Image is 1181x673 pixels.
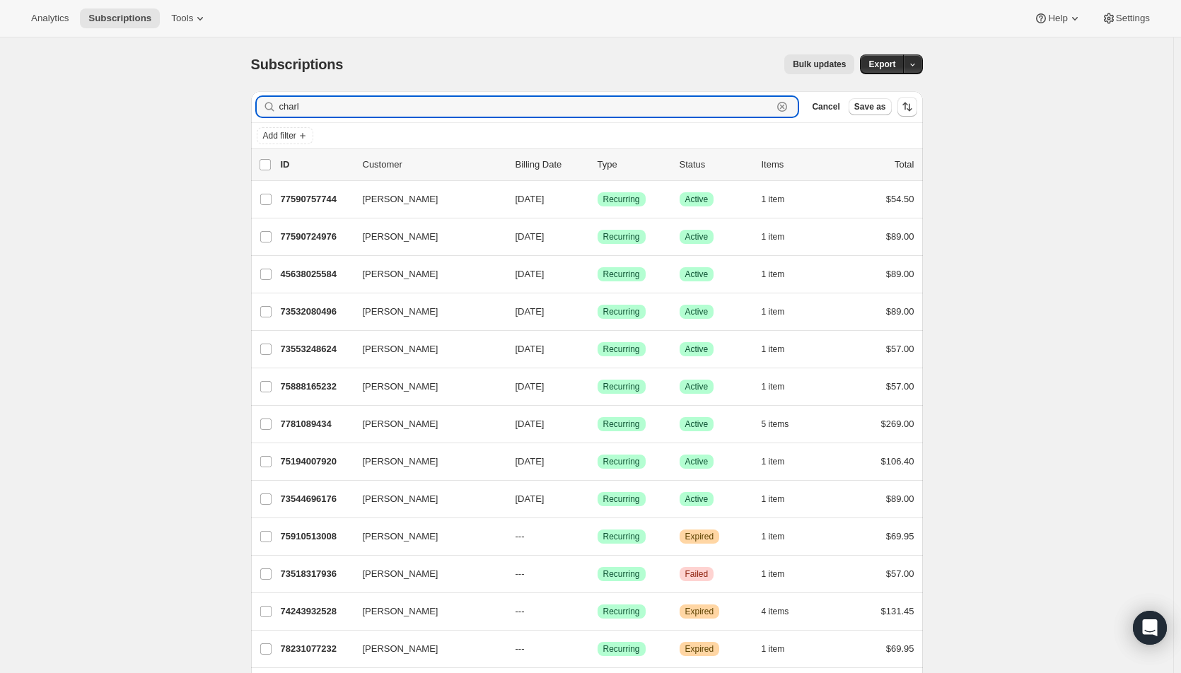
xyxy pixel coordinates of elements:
div: 77590757744[PERSON_NAME][DATE]SuccessRecurringSuccessActive1 item$54.50 [281,189,914,209]
div: 7781089434[PERSON_NAME][DATE]SuccessRecurringSuccessActive5 items$269.00 [281,414,914,434]
span: $57.00 [886,568,914,579]
button: 4 items [762,602,805,621]
div: 78231077232[PERSON_NAME]---SuccessRecurringWarningExpired1 item$69.95 [281,639,914,659]
span: [DATE] [516,231,545,242]
span: Active [685,419,709,430]
button: [PERSON_NAME] [354,188,496,211]
div: 77590724976[PERSON_NAME][DATE]SuccessRecurringSuccessActive1 item$89.00 [281,227,914,247]
button: [PERSON_NAME] [354,375,496,398]
button: Save as [849,98,892,115]
span: [DATE] [516,344,545,354]
p: 74243932528 [281,604,351,619]
div: 75910513008[PERSON_NAME]---SuccessRecurringWarningExpired1 item$69.95 [281,527,914,546]
span: 1 item [762,643,785,655]
span: [PERSON_NAME] [363,305,438,319]
span: Recurring [603,344,640,355]
span: 1 item [762,456,785,467]
input: Filter subscribers [279,97,773,117]
span: [PERSON_NAME] [363,492,438,506]
span: [DATE] [516,493,545,504]
span: Recurring [603,643,640,655]
span: $57.00 [886,381,914,392]
span: [PERSON_NAME] [363,567,438,581]
button: Settings [1093,8,1158,28]
span: $89.00 [886,306,914,317]
button: [PERSON_NAME] [354,450,496,473]
div: 75194007920[PERSON_NAME][DATE]SuccessRecurringSuccessActive1 item$106.40 [281,452,914,472]
button: [PERSON_NAME] [354,600,496,623]
p: 78231077232 [281,642,351,656]
span: Analytics [31,13,69,24]
button: Subscriptions [80,8,160,28]
span: [PERSON_NAME] [363,529,438,544]
button: 1 item [762,339,801,359]
span: 1 item [762,381,785,392]
p: 77590757744 [281,192,351,206]
button: 1 item [762,264,801,284]
span: [PERSON_NAME] [363,642,438,656]
div: 73544696176[PERSON_NAME][DATE]SuccessRecurringSuccessActive1 item$89.00 [281,489,914,509]
span: Cancel [812,101,839,112]
span: $69.95 [886,531,914,542]
span: 1 item [762,269,785,280]
span: $269.00 [881,419,914,429]
button: 1 item [762,452,801,472]
span: Subscriptions [251,57,344,72]
button: 1 item [762,377,801,397]
button: 1 item [762,302,801,322]
div: Type [598,158,668,172]
span: $89.00 [886,269,914,279]
button: Clear [775,100,789,114]
button: 1 item [762,227,801,247]
button: Bulk updates [784,54,854,74]
span: 1 item [762,344,785,355]
span: [PERSON_NAME] [363,380,438,394]
span: 1 item [762,493,785,505]
div: Items [762,158,832,172]
span: Tools [171,13,193,24]
p: 77590724976 [281,230,351,244]
span: [PERSON_NAME] [363,604,438,619]
p: 73518317936 [281,567,351,581]
span: [PERSON_NAME] [363,417,438,431]
div: 74243932528[PERSON_NAME]---SuccessRecurringWarningExpired4 items$131.45 [281,602,914,621]
button: [PERSON_NAME] [354,226,496,248]
button: Tools [163,8,216,28]
button: Analytics [23,8,77,28]
button: 1 item [762,639,801,659]
button: 1 item [762,527,801,546]
p: ID [281,158,351,172]
span: [DATE] [516,456,545,467]
p: 73544696176 [281,492,351,506]
span: [DATE] [516,269,545,279]
span: Expired [685,531,714,542]
span: Recurring [603,419,640,430]
div: 73532080496[PERSON_NAME][DATE]SuccessRecurringSuccessActive1 item$89.00 [281,302,914,322]
span: [PERSON_NAME] [363,230,438,244]
p: 75888165232 [281,380,351,394]
button: 5 items [762,414,805,434]
button: [PERSON_NAME] [354,525,496,548]
span: --- [516,643,525,654]
span: Recurring [603,194,640,205]
span: Bulk updates [793,59,846,70]
span: Subscriptions [88,13,151,24]
span: [DATE] [516,306,545,317]
button: [PERSON_NAME] [354,263,496,286]
span: Active [685,344,709,355]
span: 1 item [762,306,785,317]
span: --- [516,531,525,542]
button: 1 item [762,189,801,209]
div: IDCustomerBilling DateTypeStatusItemsTotal [281,158,914,172]
span: Expired [685,606,714,617]
button: [PERSON_NAME] [354,338,496,361]
div: 45638025584[PERSON_NAME][DATE]SuccessRecurringSuccessActive1 item$89.00 [281,264,914,284]
span: [PERSON_NAME] [363,455,438,469]
span: $89.00 [886,231,914,242]
button: Export [860,54,904,74]
button: Help [1025,8,1090,28]
span: --- [516,606,525,616]
span: $69.95 [886,643,914,654]
div: 75888165232[PERSON_NAME][DATE]SuccessRecurringSuccessActive1 item$57.00 [281,377,914,397]
p: 45638025584 [281,267,351,281]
